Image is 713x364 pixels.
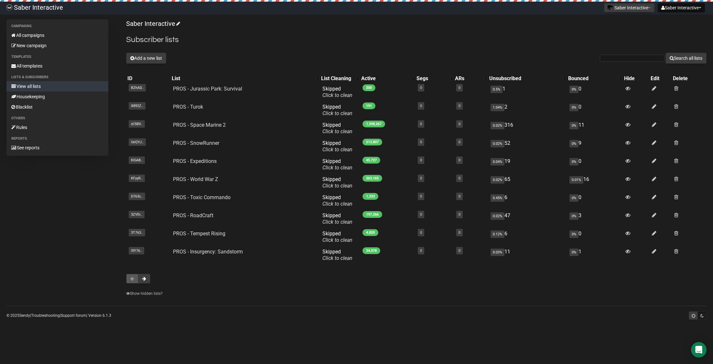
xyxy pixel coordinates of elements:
[569,104,578,111] span: 0%
[126,53,166,64] button: Add a new list
[362,211,382,218] span: 197,266
[567,119,623,137] td: 11
[129,193,145,200] span: D763c..
[569,249,578,256] span: 0%
[361,75,409,82] div: Active
[604,3,654,12] button: Saber Interactive
[129,175,145,182] span: KFyyR..
[173,122,226,128] a: PROS - Space Marine 2
[320,74,360,83] th: List Cleaning: No sort applied, activate to apply an ascending sort
[488,210,567,228] td: 47
[420,104,422,108] a: 0
[6,30,108,40] a: All campaigns
[322,104,352,116] span: Skipped
[651,75,671,82] div: Edit
[322,176,352,189] span: Skipped
[488,101,567,119] td: 2
[172,75,313,82] div: List
[567,210,623,228] td: 3
[649,74,672,83] th: Edit: No sort applied, sorting is disabled
[173,158,217,164] a: PROS - Expeditions
[488,174,567,192] td: 65
[420,176,422,180] a: 0
[6,135,108,143] li: Reports
[691,342,707,358] div: Open Intercom Messenger
[322,230,352,243] span: Skipped
[415,74,454,83] th: Segs: No sort applied, activate to apply an ascending sort
[173,194,231,200] a: PROS - Toxic Commando
[129,138,146,146] span: UeQYJ..
[362,139,382,145] span: 213,807
[672,74,706,83] th: Delete: No sort applied, sorting is disabled
[420,158,422,162] a: 0
[420,212,422,217] a: 0
[6,61,108,71] a: All templates
[459,194,460,198] a: 0
[568,75,616,82] div: Bounced
[173,212,213,219] a: PROS - RoadCraft
[569,212,578,220] span: 0%
[567,74,623,83] th: Bounced: No sort applied, activate to apply an ascending sort
[322,249,352,261] span: Skipped
[665,53,707,64] button: Search all lists
[488,192,567,210] td: 6
[6,122,108,133] a: Rules
[6,73,108,81] li: Lists & subscribers
[322,255,352,261] a: Click to clean
[126,34,707,46] h2: Subscriber lists
[569,194,578,202] span: 0%
[567,155,623,174] td: 0
[488,246,567,264] td: 11
[567,83,623,101] td: 0
[322,140,352,153] span: Skipped
[322,110,352,116] a: Click to clean
[129,84,146,91] span: BZhAD..
[459,230,460,235] a: 0
[488,155,567,174] td: 19
[173,176,218,182] a: PROS - World War Z
[491,140,504,147] span: 0.02%
[6,312,111,319] p: © 2025 | | | Version 6.1.3
[569,230,578,238] span: 0%
[170,74,319,83] th: List: No sort applied, activate to apply an ascending sort
[416,75,447,82] div: Segs
[489,75,561,82] div: Unsubscribed
[491,158,504,166] span: 0.04%
[129,229,145,236] span: 3T763..
[173,249,243,255] a: PROS - Insurgency: Sandstorm
[491,212,504,220] span: 0.02%
[420,122,422,126] a: 0
[658,3,705,12] button: Saber Interactive
[127,75,169,82] div: ID
[322,194,352,207] span: Skipped
[6,102,108,112] a: Blacklist
[322,92,352,98] a: Click to clean
[459,158,460,162] a: 0
[129,156,145,164] span: KlGA8..
[362,84,375,91] span: 200
[569,86,578,93] span: 0%
[126,291,163,296] a: Show hidden lists?
[567,137,623,155] td: 9
[488,83,567,101] td: 1
[362,175,382,182] span: 263,165
[322,122,352,134] span: Skipped
[31,313,60,318] a: Troubleshooting
[322,237,352,243] a: Click to clean
[126,74,170,83] th: ID: No sort applied, sorting is disabled
[322,212,352,225] span: Skipped
[459,249,460,253] a: 0
[362,121,385,127] span: 1,598,267
[322,158,352,171] span: Skipped
[19,313,30,318] a: Sendy
[459,86,460,90] a: 0
[459,122,460,126] a: 0
[569,140,578,147] span: 0%
[488,228,567,246] td: 6
[173,86,242,92] a: PROS - Jurassic Park: Survival
[569,122,578,129] span: 0%
[362,229,378,236] span: 4,820
[362,102,375,109] span: 191
[6,22,108,30] li: Campaigns
[61,313,86,318] a: Support forum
